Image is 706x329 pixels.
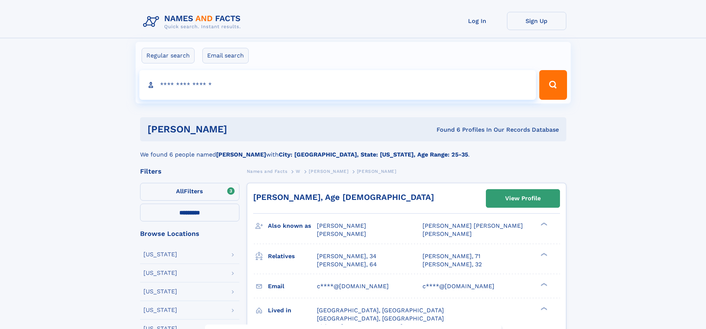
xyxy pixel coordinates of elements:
[140,230,239,237] div: Browse Locations
[539,222,548,227] div: ❯
[143,289,177,295] div: [US_STATE]
[309,169,348,174] span: [PERSON_NAME]
[317,315,444,322] span: [GEOGRAPHIC_DATA], [GEOGRAPHIC_DATA]
[507,12,566,30] a: Sign Up
[142,48,195,63] label: Regular search
[202,48,249,63] label: Email search
[486,190,560,207] a: View Profile
[317,252,377,260] a: [PERSON_NAME], 34
[139,70,536,100] input: search input
[253,193,434,202] a: [PERSON_NAME], Age [DEMOGRAPHIC_DATA]
[140,141,566,159] div: We found 6 people named with .
[143,251,177,257] div: [US_STATE]
[317,307,444,314] span: [GEOGRAPHIC_DATA], [GEOGRAPHIC_DATA]
[539,252,548,257] div: ❯
[539,306,548,311] div: ❯
[140,183,239,201] label: Filters
[309,167,348,176] a: [PERSON_NAME]
[317,230,366,237] span: [PERSON_NAME]
[268,280,317,293] h3: Email
[140,168,239,175] div: Filters
[140,12,247,32] img: Logo Names and Facts
[332,126,559,134] div: Found 6 Profiles In Our Records Database
[505,190,541,207] div: View Profile
[422,230,472,237] span: [PERSON_NAME]
[216,151,266,158] b: [PERSON_NAME]
[296,167,301,176] a: W
[143,307,177,313] div: [US_STATE]
[539,282,548,287] div: ❯
[539,70,567,100] button: Search Button
[422,252,480,260] a: [PERSON_NAME], 71
[247,167,288,176] a: Names and Facts
[268,220,317,232] h3: Also known as
[317,222,366,229] span: [PERSON_NAME]
[143,270,177,276] div: [US_STATE]
[279,151,468,158] b: City: [GEOGRAPHIC_DATA], State: [US_STATE], Age Range: 25-35
[317,260,377,269] a: [PERSON_NAME], 64
[422,260,482,269] a: [PERSON_NAME], 32
[357,169,397,174] span: [PERSON_NAME]
[448,12,507,30] a: Log In
[268,250,317,263] h3: Relatives
[422,222,523,229] span: [PERSON_NAME] [PERSON_NAME]
[176,188,184,195] span: All
[148,125,332,134] h1: [PERSON_NAME]
[296,169,301,174] span: W
[268,304,317,317] h3: Lived in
